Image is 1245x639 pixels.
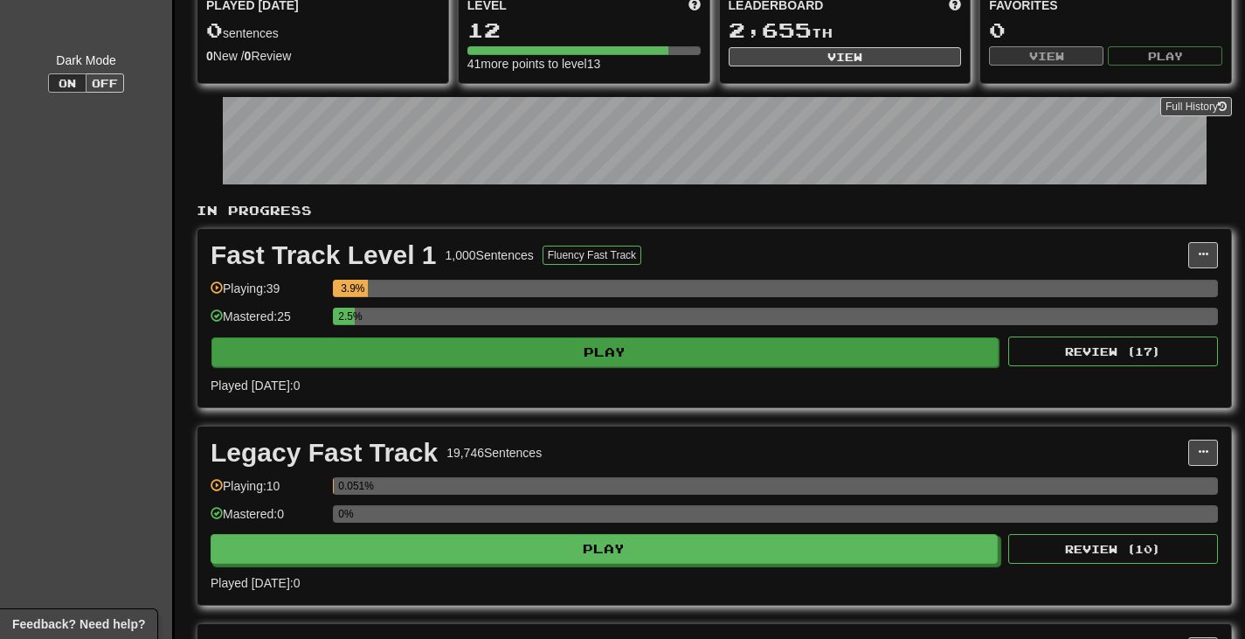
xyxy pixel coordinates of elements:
div: 41 more points to level 13 [467,55,701,73]
div: Mastered: 0 [211,505,324,534]
button: Review (17) [1008,337,1218,366]
button: Play [1108,46,1222,66]
button: Fluency Fast Track [543,246,641,265]
button: Off [86,73,124,93]
div: 12 [467,19,701,41]
button: View [989,46,1103,66]
div: New / Review [206,47,439,65]
div: Playing: 39 [211,280,324,309]
button: Play [211,534,998,564]
span: 2,655 [729,17,812,42]
strong: 0 [206,49,213,63]
div: 1,000 Sentences [446,247,534,264]
div: Mastered: 25 [211,308,324,337]
div: 19,746 Sentences [446,444,542,462]
div: Legacy Fast Track [211,440,438,466]
div: Playing: 10 [211,477,324,506]
button: Review (10) [1008,534,1218,564]
p: In Progress [197,202,1232,219]
div: Dark Mode [13,52,159,69]
div: Fast Track Level 1 [211,242,437,268]
div: 2.5% [338,308,355,325]
div: sentences [206,19,439,42]
button: View [729,47,962,66]
div: 0 [989,19,1222,41]
strong: 0 [245,49,252,63]
a: Full History [1160,97,1232,116]
span: 0 [206,17,223,42]
span: Played [DATE]: 0 [211,379,300,392]
div: 3.9% [338,280,367,297]
button: On [48,73,86,93]
span: Played [DATE]: 0 [211,576,300,590]
div: th [729,19,962,42]
button: Play [211,337,999,367]
span: Open feedback widget [12,615,145,633]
